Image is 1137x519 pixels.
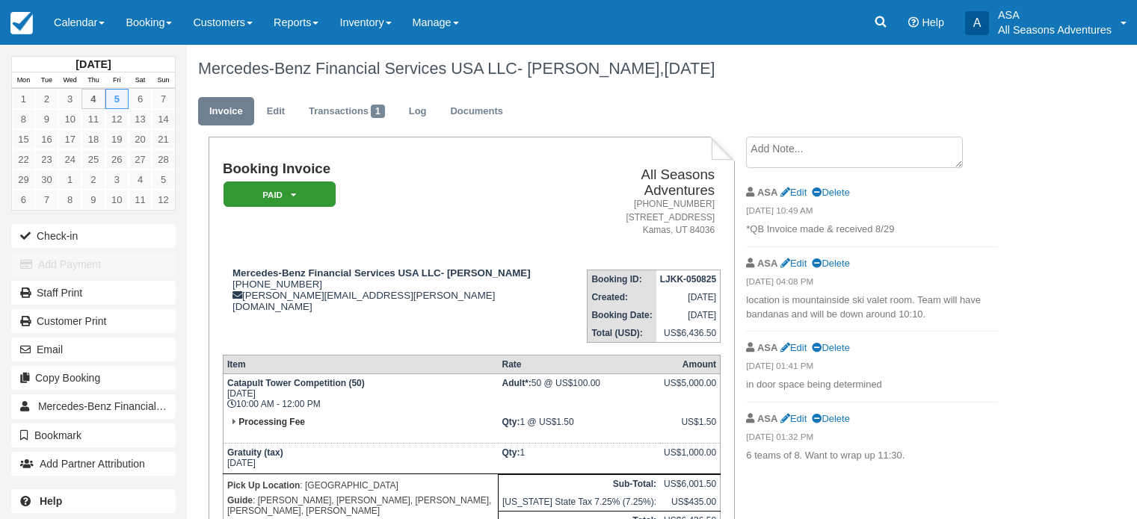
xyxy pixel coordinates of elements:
button: Copy Booking [11,366,176,390]
td: 1 [498,443,660,473]
i: Help [908,17,919,28]
button: Add Partner Attribution [11,452,176,476]
strong: Catapult Tower Competition (50) [227,378,365,388]
a: Transactions1 [298,97,396,126]
strong: LJKK-050825 [660,274,716,285]
a: 8 [58,190,81,210]
th: Booking Date: [588,306,656,324]
a: 18 [81,129,105,149]
em: [DATE] 10:49 AM [746,205,998,221]
a: 4 [81,89,105,109]
a: 22 [12,149,35,170]
a: Paid [223,181,330,208]
a: Edit [780,258,807,269]
a: Documents [439,97,514,126]
td: US$6,436.50 [656,324,721,343]
a: 9 [81,190,105,210]
em: [DATE] 04:08 PM [746,276,998,292]
em: [DATE] 01:41 PM [746,360,998,376]
a: 26 [105,149,129,170]
a: Customer Print [11,309,176,333]
button: Check-in [11,224,176,248]
a: 7 [152,89,175,109]
a: Staff Print [11,281,176,305]
button: Bookmark [11,423,176,447]
a: Log [398,97,438,126]
a: 29 [12,170,35,190]
strong: Qty [502,447,520,458]
a: Invoice [198,97,254,126]
strong: ASA [757,413,777,424]
address: [PHONE_NUMBER] [STREET_ADDRESS] Kamas, UT 84036 [569,198,715,236]
a: 2 [35,89,58,109]
span: Help [922,16,944,28]
p: : [GEOGRAPHIC_DATA] [227,478,494,493]
a: 14 [152,109,175,129]
strong: Gratuity (tax) [227,447,283,458]
a: 20 [129,129,152,149]
a: Edit [780,413,807,424]
th: Rate [498,355,660,373]
th: Wed [58,72,81,89]
p: 6 teams of 8. Want to wrap up 11:30. [746,449,998,463]
a: 19 [105,129,129,149]
p: location is mountainside ski valet room. Team will have bandanas and will be down around 10:10. [746,293,998,321]
th: Sun [152,72,175,89]
td: US$6,001.50 [660,474,721,493]
button: Email [11,338,176,361]
div: US$5,000.00 [664,378,716,400]
td: 50 @ US$100.00 [498,373,660,413]
em: [DATE] 01:32 PM [746,431,998,447]
strong: Processing Fee [238,417,305,427]
th: Fri [105,72,129,89]
a: 21 [152,129,175,149]
a: 27 [129,149,152,170]
h2: All Seasons Adventures [569,167,715,198]
th: Sub-Total: [498,474,660,493]
td: 1 @ US$1.50 [498,413,660,444]
strong: ASA [757,342,777,353]
a: 8 [12,109,35,129]
th: Mon [12,72,35,89]
a: Edit [780,187,807,198]
th: Thu [81,72,105,89]
th: Amount [660,355,721,373]
strong: Guide [227,495,253,506]
a: 11 [81,109,105,129]
th: Booking ID: [588,270,656,288]
a: Delete [812,342,849,353]
p: in door space being determined [746,378,998,392]
a: 1 [58,170,81,190]
th: Sat [129,72,152,89]
h1: Mercedes-Benz Financial Services USA LLC- [PERSON_NAME], [198,60,1029,78]
em: Paid [224,181,336,208]
th: Total (USD): [588,324,656,343]
p: : [PERSON_NAME], [PERSON_NAME], [PERSON_NAME], [PERSON_NAME], [PERSON_NAME] [227,493,494,518]
a: Delete [812,187,849,198]
th: Item [223,355,498,373]
a: 3 [58,89,81,109]
a: 5 [152,170,175,190]
strong: Pick Up Location [227,480,300,491]
td: [US_STATE] State Tax 7.25% (7.25%): [498,493,660,512]
p: ASA [998,7,1112,22]
th: Tue [35,72,58,89]
a: 28 [152,149,175,170]
td: [DATE] [656,306,721,324]
b: Help [40,495,62,507]
a: 12 [105,109,129,129]
a: 10 [105,190,129,210]
div: US$1,000.00 [664,447,716,470]
p: All Seasons Adventures [998,22,1112,37]
div: [PHONE_NUMBER] [PERSON_NAME][EMAIL_ADDRESS][PERSON_NAME][DOMAIN_NAME] [223,267,563,312]
td: [DATE] 10:00 AM - 12:00 PM [223,373,498,413]
div: A [965,11,989,35]
a: 24 [58,149,81,170]
p: *QB Invoice made & received 8/29 [746,223,998,237]
a: 1 [12,89,35,109]
a: 23 [35,149,58,170]
a: 16 [35,129,58,149]
th: Created: [588,288,656,306]
a: 5 [105,89,129,109]
a: Help [11,489,176,513]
